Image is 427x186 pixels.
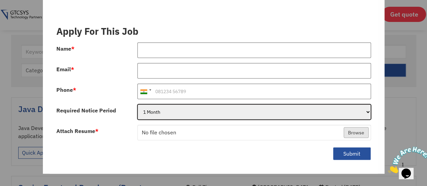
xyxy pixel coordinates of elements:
img: Chat attention grabber [3,3,45,29]
input: 081234 56789 [137,84,371,99]
span: 1 [3,3,5,8]
label: Email [56,67,74,72]
label: Phone [56,87,76,92]
button: Submit [333,147,371,160]
label: Attach Resume [56,128,99,134]
div: India (भारत): +91 [138,84,153,99]
h3: Apply For This Job [56,26,371,37]
label: Name [56,46,75,51]
label: Required Notice Period [56,108,116,113]
iframe: chat widget [385,144,427,176]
